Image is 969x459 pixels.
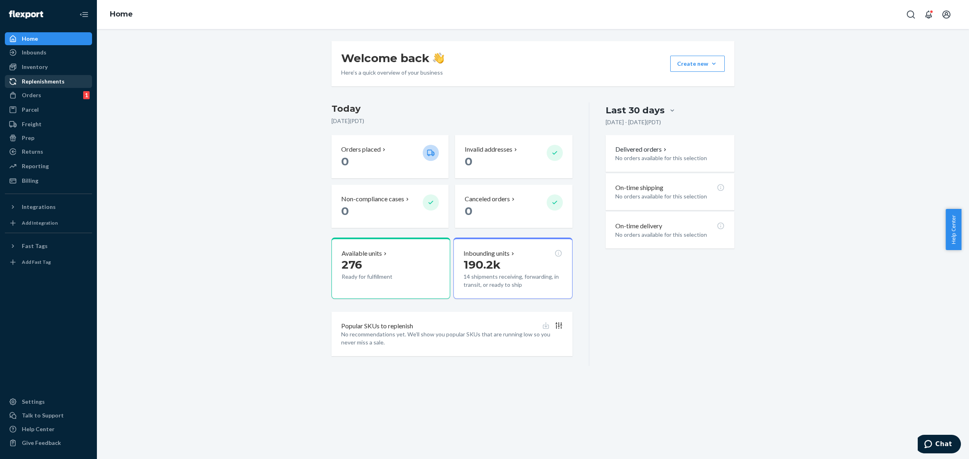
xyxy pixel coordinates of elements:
span: 0 [465,204,472,218]
a: Billing [5,174,92,187]
p: Ready for fulfillment [342,273,416,281]
div: Returns [22,148,43,156]
button: Help Center [946,209,961,250]
button: Open notifications [921,6,937,23]
div: Reporting [22,162,49,170]
p: On-time shipping [615,183,663,192]
h3: Today [331,102,573,115]
div: 1 [83,91,90,99]
a: Home [5,32,92,45]
p: No recommendations yet. We’ll show you popular SKUs that are running low so you never miss a sale. [341,330,563,346]
h1: Welcome back [341,51,444,65]
div: Settings [22,398,45,406]
div: Parcel [22,106,39,114]
span: 0 [465,154,472,168]
p: On-time delivery [615,221,662,231]
p: [DATE] - [DATE] ( PDT ) [606,118,661,126]
p: No orders available for this selection [615,154,725,162]
button: Canceled orders 0 [455,185,572,228]
p: Invalid addresses [465,145,512,154]
a: Orders1 [5,89,92,102]
button: Available units276Ready for fulfillment [331,238,450,299]
span: 276 [342,258,362,271]
div: Give Feedback [22,439,61,447]
div: Integrations [22,203,56,211]
div: Last 30 days [606,104,665,117]
a: Parcel [5,103,92,116]
div: Home [22,35,38,43]
button: Give Feedback [5,436,92,449]
p: No orders available for this selection [615,231,725,239]
button: Non-compliance cases 0 [331,185,449,228]
a: Replenishments [5,75,92,88]
button: Talk to Support [5,409,92,422]
div: Fast Tags [22,242,48,250]
button: Delivered orders [615,145,668,154]
p: Popular SKUs to replenish [341,321,413,331]
p: 14 shipments receiving, forwarding, in transit, or ready to ship [464,273,562,289]
a: Freight [5,118,92,131]
img: hand-wave emoji [433,52,444,64]
button: Create new [670,56,725,72]
p: [DATE] ( PDT ) [331,117,573,125]
a: Help Center [5,423,92,436]
div: Add Fast Tag [22,259,51,265]
span: 0 [341,204,349,218]
a: Add Integration [5,217,92,229]
div: Talk to Support [22,411,64,419]
button: Close Navigation [76,6,92,23]
span: 0 [341,154,349,168]
p: Non-compliance cases [341,194,404,204]
p: No orders available for this selection [615,192,725,200]
p: Inbounding units [464,249,510,258]
div: Billing [22,177,38,185]
span: 190.2k [464,258,501,271]
p: Available units [342,249,382,258]
img: Flexport logo [9,10,43,19]
iframe: Opens a widget where you can chat to one of our agents [918,435,961,455]
button: Open Search Box [903,6,919,23]
p: Canceled orders [465,194,510,204]
div: Prep [22,134,34,142]
div: Orders [22,91,41,99]
button: Orders placed 0 [331,135,449,178]
button: Invalid addresses 0 [455,135,572,178]
div: Inbounds [22,48,46,56]
a: Inventory [5,61,92,73]
div: Freight [22,120,42,128]
button: Open account menu [938,6,954,23]
button: Integrations [5,200,92,213]
a: Settings [5,395,92,408]
a: Home [110,10,133,19]
p: Here’s a quick overview of your business [341,69,444,77]
a: Inbounds [5,46,92,59]
button: Fast Tags [5,240,92,252]
a: Returns [5,145,92,158]
a: Reporting [5,160,92,173]
ol: breadcrumbs [103,3,139,26]
div: Add Integration [22,219,58,226]
div: Help Center [22,425,55,433]
button: Inbounding units190.2k14 shipments receiving, forwarding, in transit, or ready to ship [453,238,572,299]
div: Inventory [22,63,48,71]
p: Orders placed [341,145,381,154]
a: Prep [5,131,92,144]
a: Add Fast Tag [5,256,92,269]
div: Replenishments [22,77,65,86]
